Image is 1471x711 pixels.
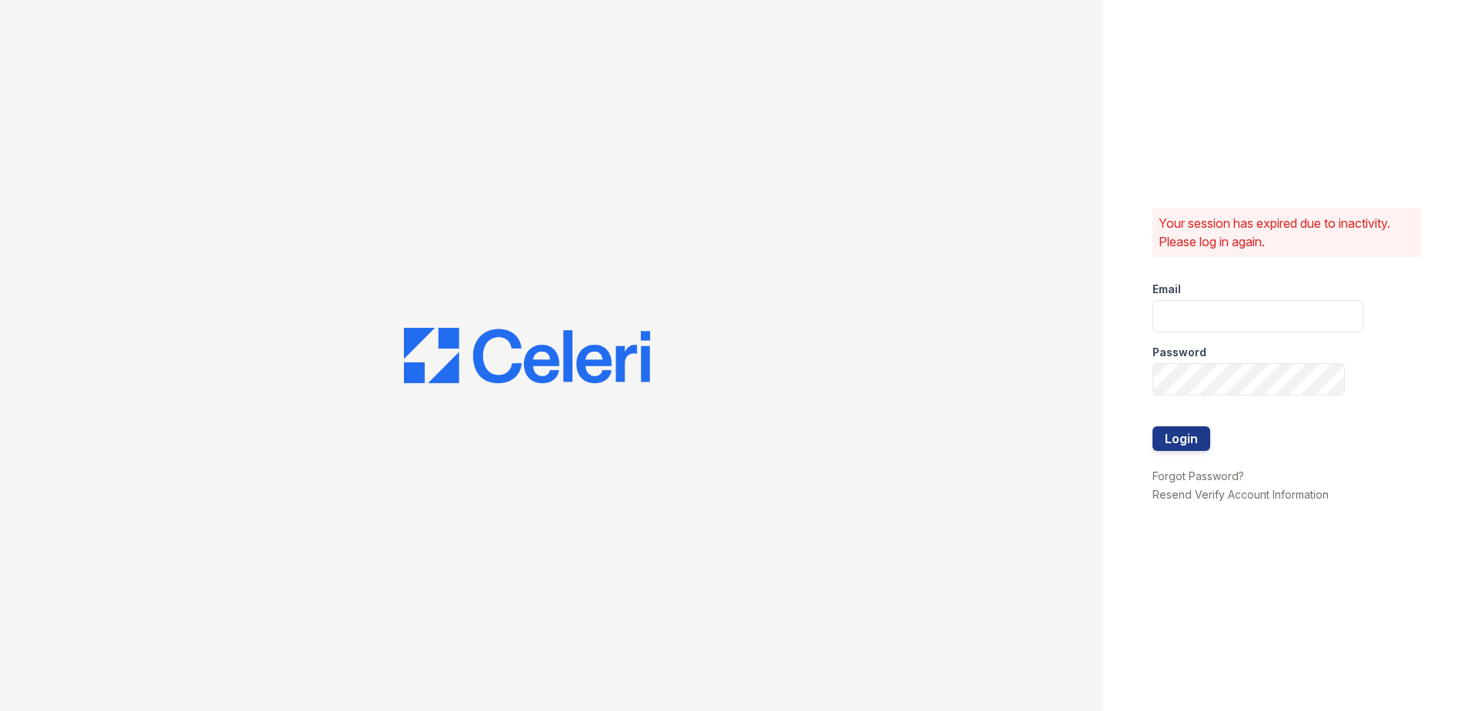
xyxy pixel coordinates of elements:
[1159,214,1416,251] p: Your session has expired due to inactivity. Please log in again.
[1152,426,1210,451] button: Login
[1152,469,1244,482] a: Forgot Password?
[1152,345,1206,360] label: Password
[1152,282,1181,297] label: Email
[404,328,650,383] img: CE_Logo_Blue-a8612792a0a2168367f1c8372b55b34899dd931a85d93a1a3d3e32e68fde9ad4.png
[1152,488,1329,501] a: Resend Verify Account Information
